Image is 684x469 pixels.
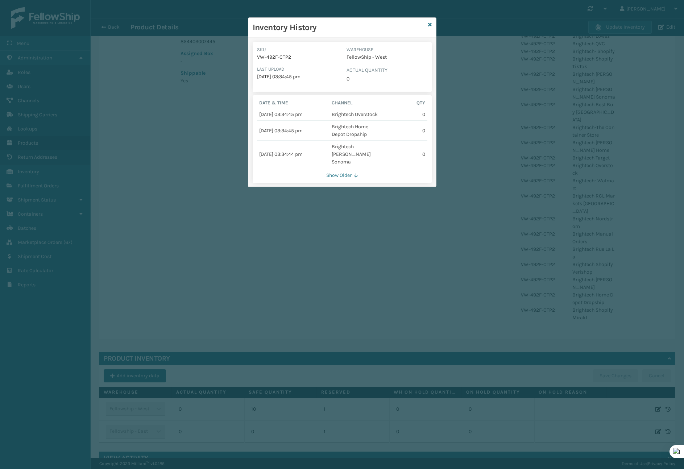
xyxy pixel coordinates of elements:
span: [DATE] 03:34:45 pm [259,128,303,134]
th: Date & Time [257,100,329,108]
span: [DATE] 03:34:44 pm [259,151,303,157]
p: [DATE] 03:34:45 pm [257,72,338,81]
button: Show Older [257,172,427,179]
label: Last Upload [257,66,338,72]
span: Brightech [PERSON_NAME] Sonoma [332,144,371,165]
label: Warehouse [347,46,427,53]
th: QTY [384,100,427,108]
label: Actual Quantity [347,66,427,75]
span: [DATE] 03:34:45 pm [259,111,303,117]
span: Brightech Home Depot Dropship [332,124,368,137]
span: Brightech Overstock [332,111,378,117]
h3: Inventory History [253,22,425,33]
span: 0 [422,111,425,117]
p: 0 [347,75,427,83]
label: SKU [257,46,338,53]
p: VW-492F-CTP2 [257,53,338,62]
th: Channel [329,100,384,108]
p: FellowShip - West [347,53,427,62]
span: 0 [422,128,425,134]
span: 0 [422,151,425,157]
